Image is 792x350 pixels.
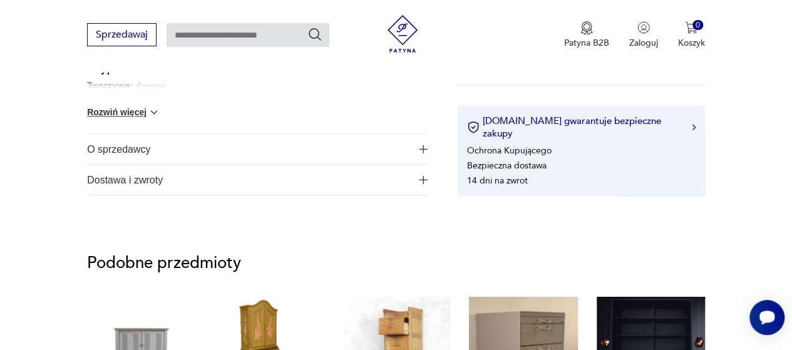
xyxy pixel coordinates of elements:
button: Zaloguj [629,21,658,49]
li: Bezpieczna dostawa [467,159,547,171]
li: Ochrona Kupującego [467,144,552,156]
p: Koszyk [678,37,705,49]
img: Ikona koszyka [685,21,697,34]
button: Ikona plusaO sprzedawcy [87,134,428,164]
span: Dostawa i zwroty [87,165,411,195]
b: Tworzywo : [87,80,133,91]
button: 0Koszyk [678,21,705,49]
p: drewno [87,78,276,93]
img: Patyna - sklep z meblami i dekoracjami vintage [384,15,421,53]
img: Ikona strzałki w prawo [692,124,696,130]
iframe: Smartsupp widget button [749,300,784,335]
button: Sprzedawaj [87,23,157,46]
a: Ikona medaluPatyna B2B [564,21,609,49]
button: [DOMAIN_NAME] gwarantuje bezpieczne zakupy [467,115,696,140]
img: chevron down [148,106,160,118]
button: Szukaj [307,27,322,42]
button: Patyna B2B [564,21,609,49]
button: Ikona plusaDostawa i zwroty [87,165,428,195]
div: 0 [692,20,703,31]
li: 14 dni na zwrot [467,174,528,186]
img: Ikona plusa [419,145,428,153]
p: Podobne przedmioty [87,255,705,270]
p: Patyna B2B [564,37,609,49]
img: Ikona certyfikatu [467,121,480,133]
b: Kraj pochodzenia : [87,64,163,76]
img: Ikona plusa [419,175,428,184]
button: Rozwiń więcej [87,106,160,118]
img: Ikonka użytkownika [637,21,650,34]
img: Ikona medalu [580,21,593,35]
p: Zaloguj [629,37,658,49]
a: Sprzedawaj [87,31,157,40]
span: O sprzedawcy [87,134,411,164]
